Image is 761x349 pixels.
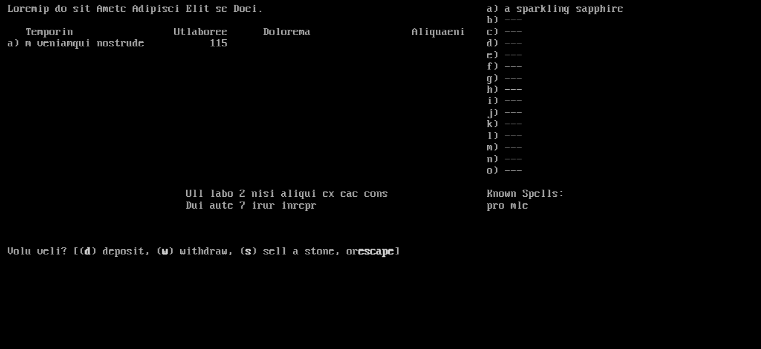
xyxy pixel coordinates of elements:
[359,246,394,257] b: escape
[487,4,753,332] stats: a) a sparkling sapphire b) --- c) --- d) --- e) --- f) --- g) --- h) --- i) --- j) --- k) --- l) ...
[162,246,168,257] b: w
[246,246,251,257] b: s
[85,246,91,257] b: d
[8,4,487,332] larn: Loremip do sit Ametc Adipisci Elit se Doei. Temporin Utlaboree Dolorema Aliquaeni a) m veniamqui ...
